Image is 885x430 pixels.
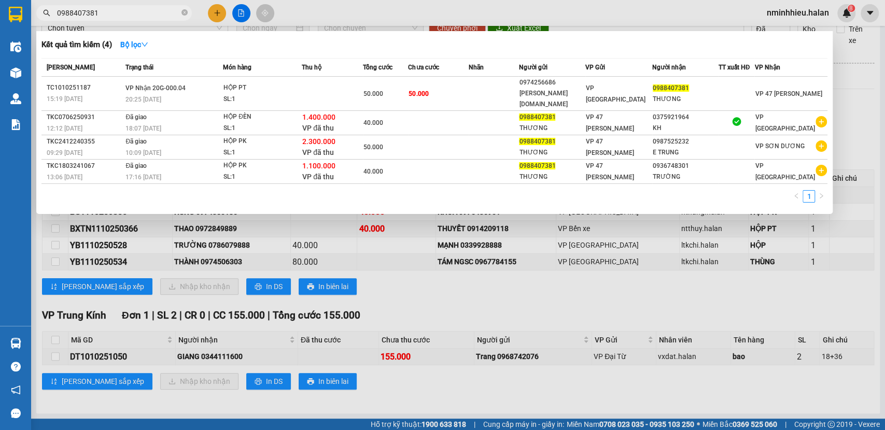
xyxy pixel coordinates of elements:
span: question-circle [11,362,21,371]
div: SL: 1 [223,94,301,105]
span: Trạng thái [125,64,153,71]
span: VP [GEOGRAPHIC_DATA] [586,84,645,103]
input: Tìm tên, số ĐT hoặc mã đơn [57,7,179,19]
img: warehouse-icon [10,93,21,104]
span: 40.000 [363,119,383,126]
span: VP 47 [PERSON_NAME] [755,90,822,97]
span: 12:12 [DATE] [47,125,82,132]
span: left [793,193,799,199]
span: Nhãn [469,64,484,71]
span: 50.000 [409,90,428,97]
div: THƯƠNG [653,94,718,105]
div: HỘP PK [223,136,301,147]
img: logo-vxr [9,7,22,22]
span: plus-circle [816,116,827,127]
span: Đã giao [125,138,147,145]
span: 09:29 [DATE] [47,149,82,156]
span: message [11,408,21,418]
div: TC1010251187 [47,82,122,93]
div: HỘP PK [223,160,301,171]
span: VP Gửi [585,64,605,71]
div: 0375921964 [653,112,718,123]
img: warehouse-icon [10,41,21,52]
div: SL: 1 [223,147,301,159]
span: 1.100.000 [302,162,335,170]
div: SL: 1 [223,123,301,134]
div: TKC2412240355 [47,136,122,147]
img: warehouse-icon [10,338,21,349]
span: Thu hộ [302,64,321,71]
span: Đã giao [125,162,147,169]
span: VP Nhận 20G-000.04 [125,84,186,92]
span: close-circle [181,9,188,16]
button: right [815,190,827,203]
a: 1 [803,191,814,202]
span: VP [GEOGRAPHIC_DATA] [755,113,814,132]
span: down [141,41,148,48]
div: 0936748301 [653,161,718,171]
div: 0987525232 [653,136,718,147]
span: close-circle [181,8,188,18]
span: VP SƠN DƯƠNG [755,142,804,150]
span: Người gửi [518,64,547,71]
span: right [818,193,824,199]
div: SL: 1 [223,171,301,183]
span: 13:06 [DATE] [47,174,82,181]
span: 2.300.000 [302,137,335,146]
span: VP đã thu [302,124,334,132]
span: Đã giao [125,113,147,121]
strong: Bộ lọc [120,40,148,49]
span: TT xuất HĐ [718,64,750,71]
li: Next Page [815,190,827,203]
span: VP 47 [PERSON_NAME] [586,162,634,181]
div: HỘP PT [223,82,301,94]
span: 10:09 [DATE] [125,149,161,156]
div: E TRUNG [653,147,718,158]
div: THƯƠNG [519,171,584,182]
li: 1 [803,190,815,203]
span: plus-circle [816,140,827,152]
span: 40.000 [363,168,383,175]
span: plus-circle [816,165,827,176]
span: 20:25 [DATE] [125,96,161,103]
li: Previous Page [790,190,803,203]
span: 50.000 [363,90,383,97]
span: VP 47 [PERSON_NAME] [586,138,634,156]
div: TKC1803241067 [47,161,122,171]
span: 0988407381 [519,113,555,121]
span: 17:16 [DATE] [125,174,161,181]
div: THƯƠNG [519,147,584,158]
span: 15:19 [DATE] [47,95,82,103]
img: solution-icon [10,119,21,130]
span: notification [11,385,21,395]
h3: Kết quả tìm kiếm ( 4 ) [41,39,112,50]
span: Món hàng [223,64,251,71]
div: [PERSON_NAME] [DOMAIN_NAME] [519,88,584,110]
span: [PERSON_NAME] [47,64,95,71]
span: 0988407381 [653,84,689,92]
div: TRƯỜNG [653,171,718,182]
span: 50.000 [363,144,383,151]
span: Người nhận [652,64,686,71]
span: VP đã thu [302,148,334,156]
span: 1.400.000 [302,113,335,121]
button: Bộ lọcdown [112,36,157,53]
span: 18:07 [DATE] [125,125,161,132]
div: THƯƠNG [519,123,584,134]
div: HỘP ĐÈN [223,111,301,123]
span: Chưa cước [408,64,439,71]
button: left [790,190,803,203]
img: warehouse-icon [10,67,21,78]
span: 0988407381 [519,138,555,145]
span: VP [GEOGRAPHIC_DATA] [755,162,814,181]
span: Tổng cước [363,64,392,71]
span: VP đã thu [302,173,334,181]
span: VP 47 [PERSON_NAME] [586,113,634,132]
span: search [43,9,50,17]
div: 0974256686 [519,77,584,88]
div: KH [653,123,718,134]
span: 0988407381 [519,162,555,169]
div: TKC0706250931 [47,112,122,123]
span: VP Nhận [754,64,780,71]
